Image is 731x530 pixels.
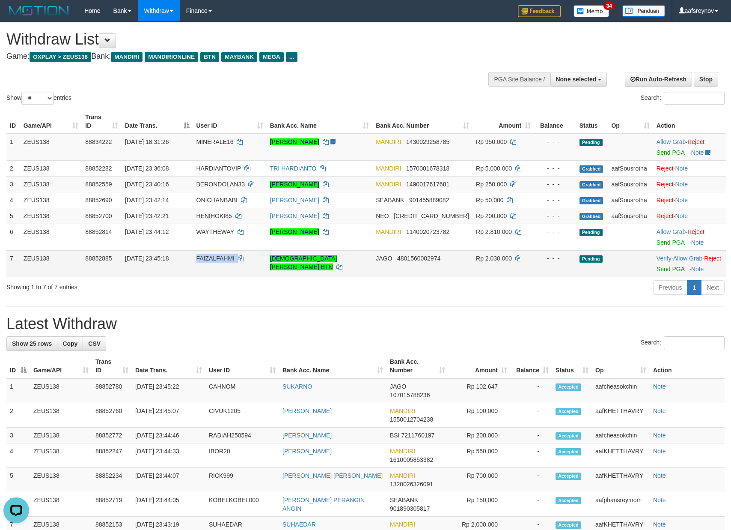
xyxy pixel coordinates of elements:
span: MANDIRI [390,472,415,479]
a: [PERSON_NAME] [270,228,319,235]
span: Copy 107015788236 to clipboard [390,392,430,398]
a: Note [691,239,704,246]
img: panduan.png [622,5,665,17]
span: Accepted [556,408,581,415]
div: - - - [538,228,572,236]
a: Note [653,448,666,455]
a: SUKARNO [282,383,312,390]
a: Run Auto-Refresh [625,72,692,87]
a: Note [691,266,704,272]
a: CSV [83,336,106,351]
td: - [511,443,552,468]
span: SEABANK [390,497,418,503]
span: NEO [376,213,389,219]
a: TRI HARDIANTO [270,165,317,172]
td: · [653,134,726,161]
td: · [653,224,726,250]
span: 34 [603,2,615,10]
span: MANDIRIONLINE [145,52,198,62]
span: MAYBANK [221,52,257,62]
span: Rp 250.000 [476,181,507,188]
span: [DATE] 23:36:08 [125,165,169,172]
td: - [511,378,552,403]
td: RICK999 [205,468,279,492]
span: Copy 1610005853382 to clipboard [390,456,433,463]
span: Accepted [556,448,581,455]
span: · [657,228,687,235]
span: Rp 50.000 [476,197,504,204]
span: Pending [579,139,603,146]
a: Reject [687,228,704,235]
td: Rp 550,000 [449,443,511,468]
a: Send PGA [657,239,684,246]
div: Showing 1 to 7 of 7 entries [6,279,298,291]
div: PGA Site Balance / [488,72,550,87]
a: Next [701,280,725,295]
th: Bank Acc. Number: activate to sort column ascending [386,354,449,378]
span: MANDIRI [376,138,401,145]
th: Game/API: activate to sort column ascending [20,109,82,134]
span: Pending [579,229,603,236]
td: [DATE] 23:45:07 [132,403,205,428]
td: 2 [6,160,20,176]
span: CSV [88,340,101,347]
td: ZEUS138 [20,134,82,161]
a: Note [675,213,688,219]
span: Accepted [556,497,581,504]
span: 88834222 [85,138,112,145]
td: · [653,192,726,208]
td: ZEUS138 [20,224,82,250]
h1: Withdraw List [6,31,479,48]
a: Verify [657,255,672,262]
td: 88852234 [92,468,132,492]
td: aafphansreymom [592,492,650,517]
td: [DATE] 23:44:07 [132,468,205,492]
a: Allow Grab [673,255,702,262]
span: BTN [200,52,219,62]
td: KOBELKOBEL000 [205,492,279,517]
img: Feedback.jpg [518,5,561,17]
th: Amount: activate to sort column ascending [449,354,511,378]
span: FAIZALFAHMI [196,255,235,262]
th: Op: activate to sort column ascending [592,354,650,378]
a: Stop [694,72,718,87]
td: 7 [6,250,20,277]
td: ZEUS138 [20,250,82,277]
span: Show 25 rows [12,340,52,347]
h4: Game: Bank: [6,52,479,61]
span: WAYTHEWAY [196,228,234,235]
th: Status: activate to sort column ascending [552,354,592,378]
td: RABIAH250594 [205,428,279,443]
span: Accepted [556,383,581,391]
td: ZEUS138 [30,443,92,468]
td: [DATE] 23:45:22 [132,378,205,403]
span: MANDIRI [376,165,401,172]
td: aafSousrotha [608,208,653,224]
span: 88852885 [85,255,112,262]
td: CAHNOM [205,378,279,403]
span: Grabbed [579,197,603,204]
span: SEABANK [376,197,404,204]
div: - - - [538,254,572,263]
span: Copy 5859457187071355 to clipboard [394,213,469,219]
td: 88852780 [92,378,132,403]
td: 88852247 [92,443,132,468]
td: ZEUS138 [30,378,92,403]
a: Allow Grab [657,138,686,145]
td: aafKHETTHAVRY [592,468,650,492]
span: MANDIRI [390,407,415,414]
a: Note [675,197,688,204]
a: 1 [687,280,701,295]
a: [PERSON_NAME] PERANGIN ANGIN [282,497,365,512]
td: 5 [6,468,30,492]
span: · [673,255,704,262]
span: MANDIRI [390,521,415,528]
td: 4 [6,192,20,208]
td: ZEUS138 [20,208,82,224]
span: [DATE] 23:45:18 [125,255,169,262]
span: Accepted [556,473,581,480]
td: ZEUS138 [20,160,82,176]
span: Rp 950.000 [476,138,507,145]
td: 6 [6,492,30,517]
td: CIVUK1205 [205,403,279,428]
